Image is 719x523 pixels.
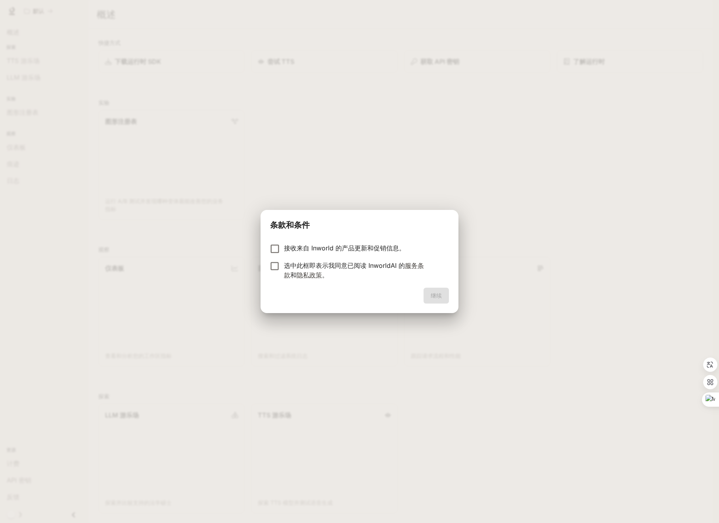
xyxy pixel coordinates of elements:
font: 。 [322,271,328,279]
a: 服务条款 [284,261,424,279]
font: 和 [290,271,297,279]
font: 接收来自 Inworld 的产品更新和促销信息。 [284,244,405,252]
font: 选中此框即表示我同意已阅读 InworldAI 的 [284,261,405,269]
a: 隐私政策 [297,271,322,279]
font: 条款和条件 [270,220,310,230]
